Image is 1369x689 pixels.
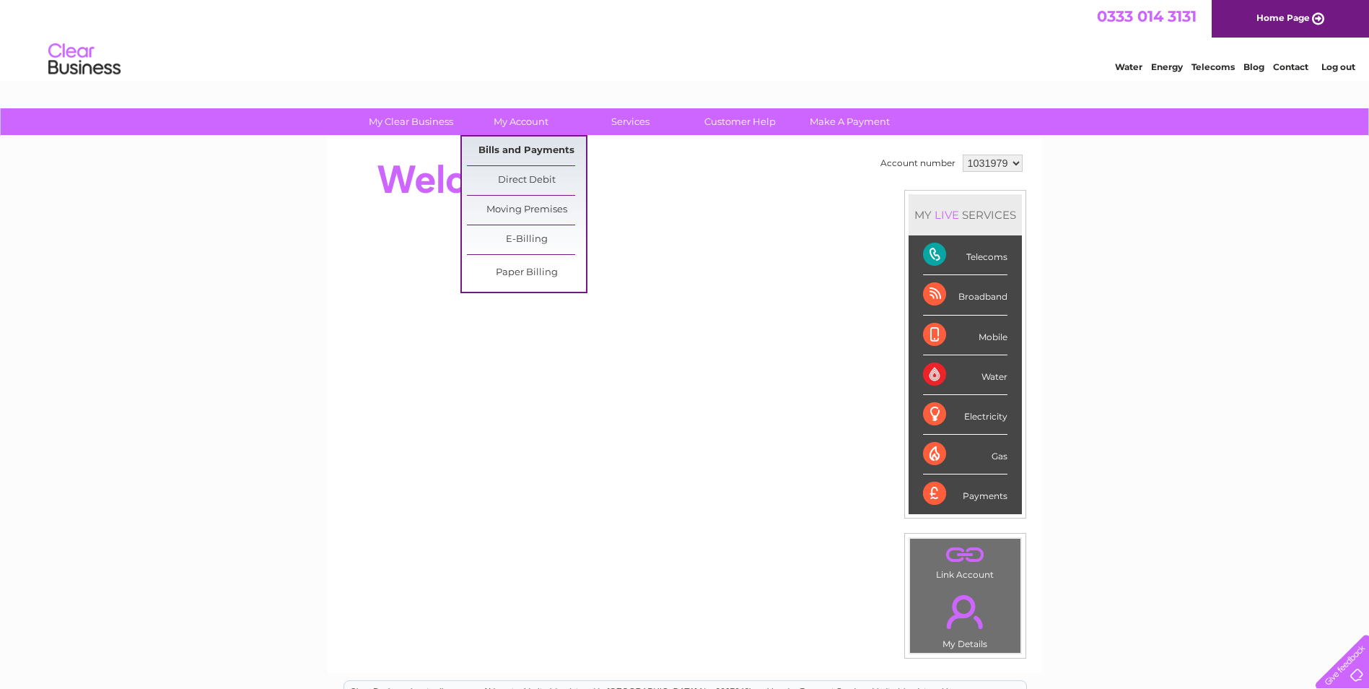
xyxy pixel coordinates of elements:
[923,235,1007,275] div: Telecoms
[467,259,586,287] a: Paper Billing
[909,194,1022,235] div: MY SERVICES
[1191,61,1235,72] a: Telecoms
[48,38,121,82] img: logo.png
[344,8,1026,70] div: Clear Business is a trading name of Verastar Limited (registered in [GEOGRAPHIC_DATA] No. 3667643...
[877,151,959,175] td: Account number
[923,435,1007,474] div: Gas
[923,474,1007,513] div: Payments
[467,136,586,165] a: Bills and Payments
[1097,7,1197,25] a: 0333 014 3131
[923,316,1007,355] div: Mobile
[1151,61,1183,72] a: Energy
[681,108,800,135] a: Customer Help
[790,108,909,135] a: Make A Payment
[914,586,1017,637] a: .
[923,275,1007,315] div: Broadband
[461,108,580,135] a: My Account
[1115,61,1142,72] a: Water
[923,395,1007,435] div: Electricity
[914,542,1017,568] a: .
[467,225,586,254] a: E-Billing
[932,208,962,222] div: LIVE
[923,355,1007,395] div: Water
[1321,61,1355,72] a: Log out
[1273,61,1308,72] a: Contact
[351,108,471,135] a: My Clear Business
[571,108,690,135] a: Services
[1243,61,1264,72] a: Blog
[909,538,1021,584] td: Link Account
[467,166,586,195] a: Direct Debit
[467,196,586,225] a: Moving Premises
[909,583,1021,654] td: My Details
